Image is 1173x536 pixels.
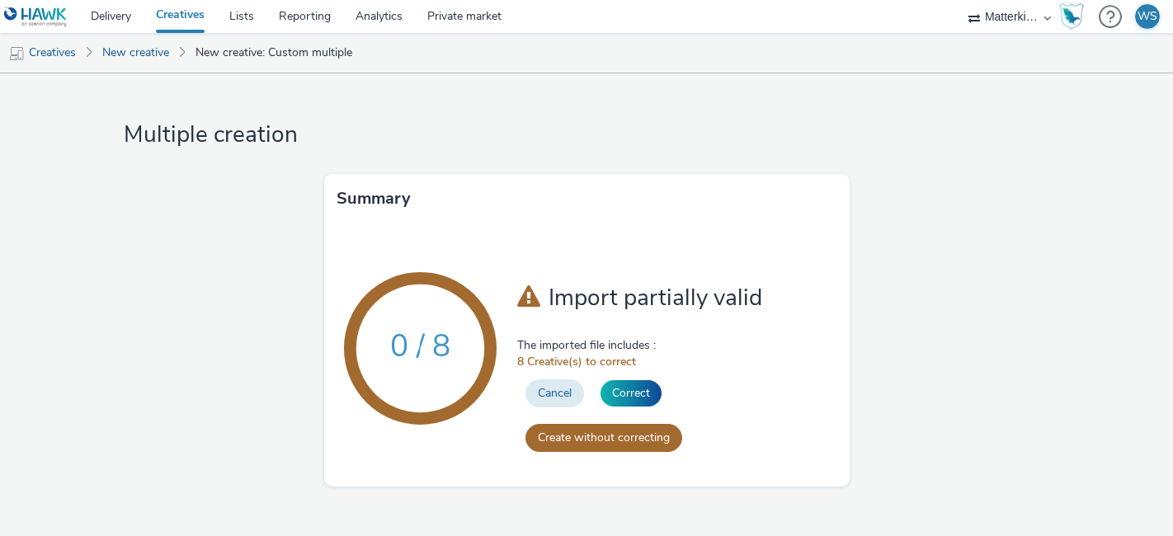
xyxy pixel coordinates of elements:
[94,33,177,73] a: New creative
[8,45,25,62] img: mobile
[117,120,1056,151] h1: Multiple creation
[389,325,450,366] text: 0 / 8
[337,186,411,211] h3: Summary
[525,379,584,407] button: Cancel
[1059,3,1091,30] a: Hawk Academy
[4,7,68,27] img: undefined Logo
[1059,3,1084,30] img: Hawk Academy
[525,424,682,452] button: Create without correcting
[517,337,836,354] span: The imported file includes :
[549,282,762,313] span: Import partially valid
[1138,4,1157,29] div: WS
[517,354,836,370] span: 8 Creative(s) to correct
[601,380,662,407] button: Correct
[187,33,360,73] a: New creative: Custom multiple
